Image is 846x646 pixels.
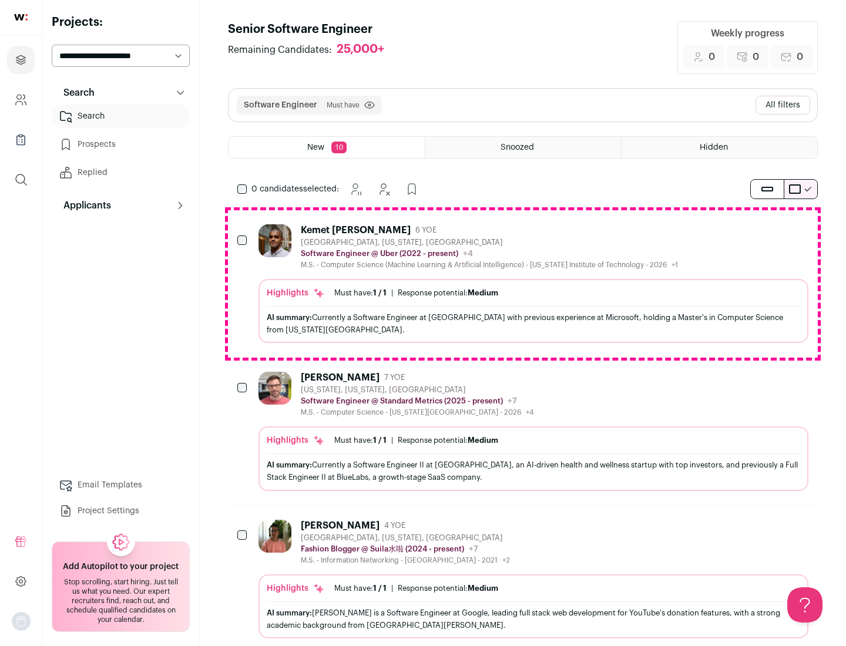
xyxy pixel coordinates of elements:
[52,14,190,31] h2: Projects:
[400,177,424,201] button: Add to Prospects
[373,289,387,297] span: 1 / 1
[52,81,190,105] button: Search
[331,142,347,153] span: 10
[267,461,312,469] span: AI summary:
[301,224,411,236] div: Kemet [PERSON_NAME]
[334,584,498,593] ul: |
[344,177,367,201] button: Snooze
[301,372,380,383] div: [PERSON_NAME]
[672,261,678,268] span: +1
[711,26,784,41] div: Weekly progress
[301,544,464,554] p: Fashion Blogger @ Suila水啦 (2024 - present)
[526,409,534,416] span: +4
[7,86,35,114] a: Company and ATS Settings
[267,435,325,446] div: Highlights
[52,133,190,156] a: Prospects
[267,609,312,617] span: AI summary:
[373,584,387,592] span: 1 / 1
[334,288,387,298] div: Must have:
[52,541,190,632] a: Add Autopilot to your project Stop scrolling, start hiring. Just tell us what you need. Our exper...
[373,436,387,444] span: 1 / 1
[7,126,35,154] a: Company Lists
[415,226,437,235] span: 6 YOE
[384,521,405,530] span: 4 YOE
[502,557,510,564] span: +2
[258,520,291,553] img: 322c244f3187aa81024ea13e08450523775794405435f85740c15dbe0cd0baab.jpg
[307,143,324,152] span: New
[267,311,800,336] div: Currently a Software Engineer at [GEOGRAPHIC_DATA] with previous experience at Microsoft, holding...
[468,289,498,297] span: Medium
[425,137,621,158] a: Snoozed
[301,260,678,270] div: M.S. - Computer Science (Machine Learning & Artificial Intelligence) - [US_STATE] Institute of Te...
[334,436,387,445] div: Must have:
[52,194,190,217] button: Applicants
[384,373,405,382] span: 7 YOE
[501,143,534,152] span: Snoozed
[797,50,803,64] span: 0
[372,177,395,201] button: Hide
[327,100,360,110] span: Must have
[251,185,303,193] span: 0 candidates
[52,105,190,128] a: Search
[463,250,473,258] span: +4
[267,607,800,631] div: [PERSON_NAME] is a Software Engineer at Google, leading full stack web development for YouTube's ...
[63,561,179,573] h2: Add Autopilot to your project
[398,436,498,445] div: Response potential:
[267,287,325,299] div: Highlights
[787,587,822,623] iframe: Help Scout Beacon - Open
[301,249,458,258] p: Software Engineer @ Uber (2022 - present)
[469,545,478,553] span: +7
[337,42,384,57] div: 25,000+
[52,473,190,497] a: Email Templates
[56,198,111,213] p: Applicants
[334,584,387,593] div: Must have:
[258,372,808,490] a: [PERSON_NAME] 7 YOE [US_STATE], [US_STATE], [GEOGRAPHIC_DATA] Software Engineer @ Standard Metric...
[301,385,534,395] div: [US_STATE], [US_STATE], [GEOGRAPHIC_DATA]
[267,583,325,594] div: Highlights
[622,137,817,158] a: Hidden
[301,533,510,543] div: [GEOGRAPHIC_DATA], [US_STATE], [GEOGRAPHIC_DATA]
[267,314,312,321] span: AI summary:
[468,436,498,444] span: Medium
[398,584,498,593] div: Response potential:
[301,520,380,531] div: [PERSON_NAME]
[334,436,498,445] ul: |
[334,288,498,298] ul: |
[709,50,715,64] span: 0
[267,459,800,483] div: Currently a Software Engineer II at [GEOGRAPHIC_DATA], an AI-driven health and wellness startup w...
[301,396,503,406] p: Software Engineer @ Standard Metrics (2025 - present)
[228,21,396,38] h1: Senior Software Engineer
[56,86,95,100] p: Search
[301,408,534,417] div: M.S. - Computer Science - [US_STATE][GEOGRAPHIC_DATA] - 2026
[12,612,31,631] button: Open dropdown
[258,372,291,405] img: 0fb184815f518ed3bcaf4f46c87e3bafcb34ea1ec747045ab451f3ffb05d485a
[244,99,317,111] button: Software Engineer
[52,161,190,184] a: Replied
[301,238,678,247] div: [GEOGRAPHIC_DATA], [US_STATE], [GEOGRAPHIC_DATA]
[12,612,31,631] img: nopic.png
[508,397,517,405] span: +7
[258,224,808,343] a: Kemet [PERSON_NAME] 6 YOE [GEOGRAPHIC_DATA], [US_STATE], [GEOGRAPHIC_DATA] Software Engineer @ Ub...
[756,96,810,115] button: All filters
[52,499,190,523] a: Project Settings
[700,143,728,152] span: Hidden
[228,43,332,57] span: Remaining Candidates:
[468,584,498,592] span: Medium
[258,520,808,638] a: [PERSON_NAME] 4 YOE [GEOGRAPHIC_DATA], [US_STATE], [GEOGRAPHIC_DATA] Fashion Blogger @ Suila水啦 (2...
[59,577,182,624] div: Stop scrolling, start hiring. Just tell us what you need. Our expert recruiters find, reach out, ...
[258,224,291,257] img: 1d26598260d5d9f7a69202d59cf331847448e6cffe37083edaed4f8fc8795bfe
[398,288,498,298] div: Response potential:
[251,183,339,195] span: selected:
[753,50,759,64] span: 0
[301,556,510,565] div: M.S. - Information Networking - [GEOGRAPHIC_DATA] - 2021
[14,14,28,21] img: wellfound-shorthand-0d5821cbd27db2630d0214b213865d53afaa358527fdda9d0ea32b1df1b89c2c.svg
[7,46,35,74] a: Projects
